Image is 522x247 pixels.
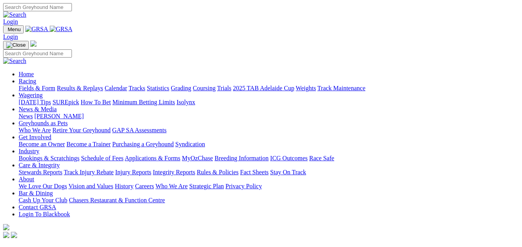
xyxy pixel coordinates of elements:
[19,85,519,92] div: Racing
[3,11,26,18] img: Search
[129,85,145,91] a: Tracks
[175,141,205,147] a: Syndication
[105,85,127,91] a: Calendar
[19,197,67,203] a: Cash Up Your Club
[3,33,18,40] a: Login
[57,85,103,91] a: Results & Replays
[215,155,269,161] a: Breeding Information
[19,106,57,112] a: News & Media
[240,169,269,175] a: Fact Sheets
[19,204,56,210] a: Contact GRSA
[19,155,79,161] a: Bookings & Scratchings
[81,155,123,161] a: Schedule of Fees
[3,3,72,11] input: Search
[52,127,111,133] a: Retire Your Greyhound
[64,169,113,175] a: Track Injury Rebate
[19,183,519,190] div: About
[19,99,51,105] a: [DATE] Tips
[193,85,216,91] a: Coursing
[182,155,213,161] a: MyOzChase
[50,26,73,33] img: GRSA
[115,169,151,175] a: Injury Reports
[3,58,26,65] img: Search
[3,224,9,230] img: logo-grsa-white.png
[19,134,51,140] a: Get Involved
[19,148,39,154] a: Industry
[11,232,17,238] img: twitter.svg
[34,113,84,119] a: [PERSON_NAME]
[19,92,43,98] a: Wagering
[19,99,519,106] div: Wagering
[147,85,169,91] a: Statistics
[19,141,65,147] a: Become an Owner
[30,40,37,47] img: logo-grsa-white.png
[197,169,239,175] a: Rules & Policies
[66,141,111,147] a: Become a Trainer
[189,183,224,189] a: Strategic Plan
[6,42,26,48] img: Close
[153,169,195,175] a: Integrity Reports
[3,49,72,58] input: Search
[3,232,9,238] img: facebook.svg
[296,85,316,91] a: Weights
[19,85,55,91] a: Fields & Form
[233,85,294,91] a: 2025 TAB Adelaide Cup
[171,85,191,91] a: Grading
[19,141,519,148] div: Get Involved
[68,183,113,189] a: Vision and Values
[112,141,174,147] a: Purchasing a Greyhound
[318,85,365,91] a: Track Maintenance
[8,26,21,32] span: Menu
[3,41,29,49] button: Toggle navigation
[270,169,306,175] a: Stay On Track
[19,71,34,77] a: Home
[115,183,133,189] a: History
[176,99,195,105] a: Isolynx
[52,99,79,105] a: SUREpick
[112,99,175,105] a: Minimum Betting Limits
[19,113,519,120] div: News & Media
[19,197,519,204] div: Bar & Dining
[217,85,231,91] a: Trials
[270,155,307,161] a: ICG Outcomes
[3,18,18,25] a: Login
[19,113,33,119] a: News
[19,155,519,162] div: Industry
[19,190,53,196] a: Bar & Dining
[135,183,154,189] a: Careers
[19,162,60,168] a: Care & Integrity
[155,183,188,189] a: Who We Are
[19,127,519,134] div: Greyhounds as Pets
[19,183,67,189] a: We Love Our Dogs
[19,169,62,175] a: Stewards Reports
[19,127,51,133] a: Who We Are
[125,155,180,161] a: Applications & Forms
[3,25,24,33] button: Toggle navigation
[25,26,48,33] img: GRSA
[69,197,165,203] a: Chasers Restaurant & Function Centre
[309,155,334,161] a: Race Safe
[19,169,519,176] div: Care & Integrity
[81,99,111,105] a: How To Bet
[19,78,36,84] a: Racing
[112,127,167,133] a: GAP SA Assessments
[19,120,68,126] a: Greyhounds as Pets
[225,183,262,189] a: Privacy Policy
[19,176,34,182] a: About
[19,211,70,217] a: Login To Blackbook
